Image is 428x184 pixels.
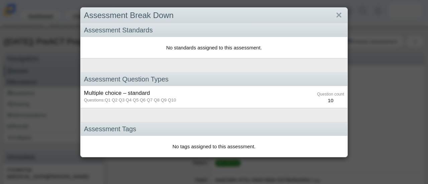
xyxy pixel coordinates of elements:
h2: Multiple choice – standard [84,89,315,97]
div: No tags assigned to this assessment. [81,143,347,150]
a: Q9 [161,98,167,103]
a: Q6 [140,98,145,103]
div: Assessment Standards [81,23,347,37]
a: Q5 [133,98,138,103]
div: Assessment Break Down [81,8,347,23]
a: Q10 [168,98,176,103]
a: Q3 [119,98,124,103]
dt: Question count [317,91,344,97]
dd: 10 [317,97,344,104]
a: Close [334,10,344,21]
div: Assessment Tags [81,122,347,136]
a: Q2 [112,98,117,103]
div: Assessment Question Types [81,72,347,86]
div: No standards assigned to this assessment. [81,44,347,51]
a: Q8 [154,98,159,103]
a: Q7 [147,98,152,103]
a: Q4 [126,98,131,103]
div: Questions: [84,97,315,103]
a: Q1 [105,98,110,103]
